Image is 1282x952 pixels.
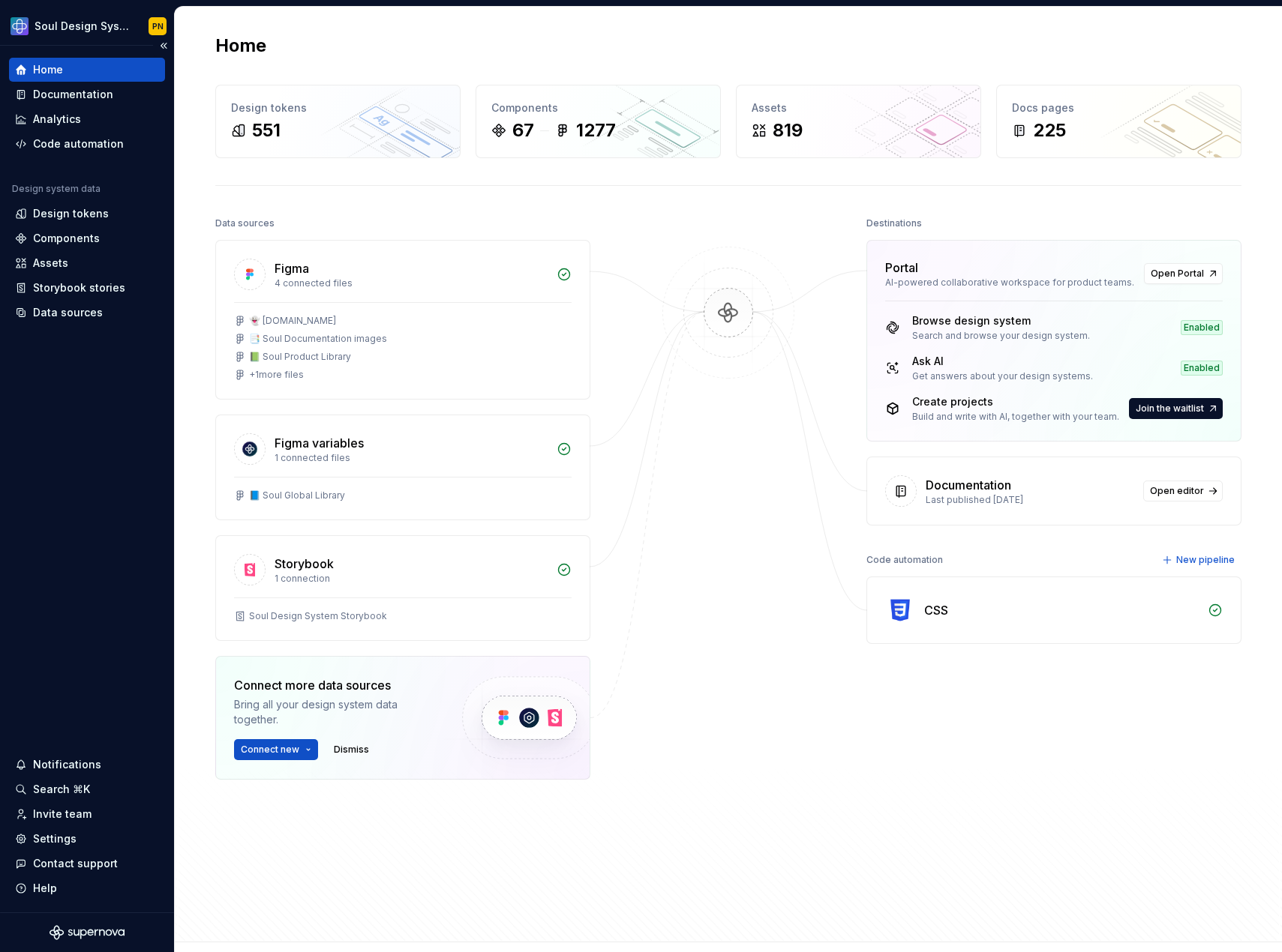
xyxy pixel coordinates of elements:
[9,827,165,851] a: Settings
[912,313,1090,328] div: Browse design system
[215,213,275,234] div: Data sources
[215,85,461,158] a: Design tokens551
[926,476,1011,494] div: Documentation
[3,10,171,42] button: Soul Design SystemPN
[152,20,164,32] div: PN
[334,744,369,756] span: Dismiss
[327,739,376,760] button: Dismiss
[275,434,364,452] div: Figma variables
[33,62,63,77] div: Home
[736,85,981,158] a: Assets819
[9,852,165,876] button: Contact support
[35,19,131,34] div: Soul Design System
[1143,480,1223,501] a: Open editor
[1136,403,1204,415] span: Join the waitlist
[1151,268,1204,280] span: Open Portal
[912,394,1119,409] div: Create projects
[885,277,1135,289] div: AI-powered collaborative workspace for product teams.
[249,489,345,501] div: 📘 Soul Global Library
[33,231,100,246] div: Components
[9,753,165,777] button: Notifications
[12,183,101,195] div: Design system data
[215,535,590,641] a: Storybook1 connectionSoul Design System Storybook
[33,807,92,822] div: Invite team
[252,118,281,142] div: 551
[912,370,1093,382] div: Get answers about your design systems.
[234,676,437,694] div: Connect more data sources
[275,452,548,464] div: 1 connected files
[1033,118,1066,142] div: 225
[9,276,165,300] a: Storybook stories
[33,112,81,127] div: Analytics
[11,17,29,35] img: 1ea0bd9b-656a-4045-8d3b-f5d01442cdbd.png
[33,856,118,871] div: Contact support
[912,330,1090,342] div: Search and browse your design system.
[9,107,165,131] a: Analytics
[33,280,125,295] div: Storybook stories
[33,305,103,320] div: Data sources
[234,697,437,727] div: Bring all your design system data together.
[275,259,309,277] div: Figma
[275,277,548,289] div: 4 connected files
[33,831,77,846] div: Settings
[50,925,125,940] svg: Supernova Logo
[9,202,165,226] a: Design tokens
[1129,398,1223,419] a: Join the waitlist
[249,369,304,381] div: + 1 more files
[1012,100,1226,115] div: Docs pages
[33,256,68,271] div: Assets
[1150,485,1204,497] span: Open editor
[33,87,113,102] div: Documentation
[234,739,318,760] button: Connect new
[215,34,266,58] h2: Home
[576,118,616,142] div: 1277
[9,777,165,801] button: Search ⌘K
[1144,263,1223,284] a: Open Portal
[241,744,299,756] span: Connect new
[924,601,948,619] div: CSS
[33,206,109,221] div: Design tokens
[1181,361,1223,376] div: Enabled
[33,136,124,151] div: Code automation
[215,415,590,520] a: Figma variables1 connected files📘 Soul Global Library
[866,549,943,570] div: Code automation
[9,58,165,82] a: Home
[996,85,1241,158] a: Docs pages225
[249,333,387,345] div: 📑 Soul Documentation images
[33,757,101,772] div: Notifications
[752,100,965,115] div: Assets
[9,802,165,826] a: Invite team
[1176,554,1235,566] span: New pipeline
[773,118,803,142] div: 819
[9,226,165,250] a: Components
[275,573,548,585] div: 1 connection
[215,240,590,400] a: Figma4 connected files👻 [DOMAIN_NAME]📑 Soul Documentation images📗 Soul Product Library+1more files
[491,100,705,115] div: Components
[926,494,1134,506] div: Last published [DATE]
[9,876,165,900] button: Help
[275,555,334,573] div: Storybook
[231,100,445,115] div: Design tokens
[33,881,57,896] div: Help
[9,301,165,325] a: Data sources
[249,315,336,327] div: 👻 [DOMAIN_NAME]
[249,610,387,622] div: Soul Design System Storybook
[512,118,534,142] div: 67
[476,85,721,158] a: Components671277
[885,259,918,277] div: Portal
[9,251,165,275] a: Assets
[1157,549,1241,570] button: New pipeline
[9,82,165,106] a: Documentation
[9,132,165,156] a: Code automation
[153,35,174,56] button: Collapse sidebar
[912,411,1119,423] div: Build and write with AI, together with your team.
[249,351,351,363] div: 📗 Soul Product Library
[866,213,922,234] div: Destinations
[912,354,1093,369] div: Ask AI
[1181,320,1223,335] div: Enabled
[33,782,90,797] div: Search ⌘K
